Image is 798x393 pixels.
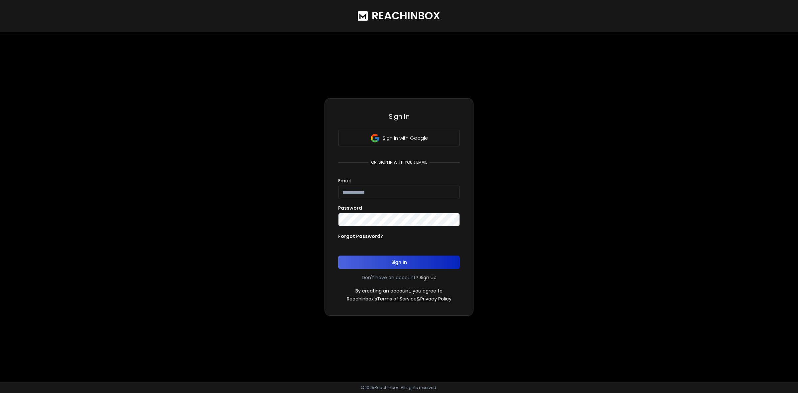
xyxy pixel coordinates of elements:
[372,10,440,22] h1: ReachInbox
[338,112,460,121] h3: Sign In
[358,11,368,21] img: logo
[368,160,430,165] p: or, sign in with your email
[361,385,437,390] p: © 2025 Reachinbox. All rights reserved.
[362,274,418,281] p: Don't have an account?
[347,295,452,302] p: ReachInbox's &
[338,256,460,269] button: Sign In
[420,295,452,302] a: Privacy Policy
[377,295,417,302] a: Terms of Service
[383,135,428,141] p: Sign in with Google
[420,274,437,281] a: Sign Up
[338,233,383,240] p: Forgot Password?
[338,206,362,210] label: Password
[358,3,440,29] a: ReachInbox
[338,130,460,146] button: Sign in with Google
[338,178,351,183] label: Email
[355,288,443,294] p: By creating an account, you agree to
